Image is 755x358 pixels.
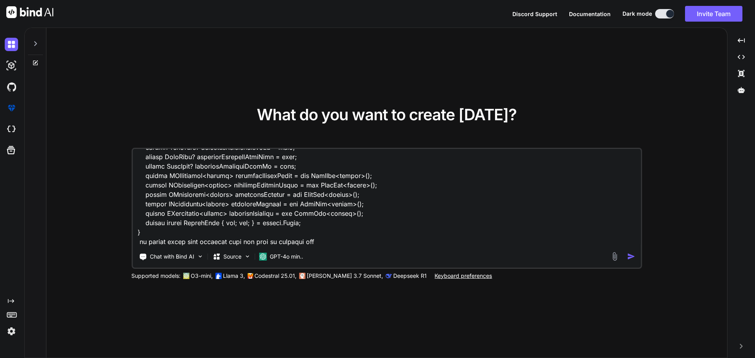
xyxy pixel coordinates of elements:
[5,101,18,115] img: premium
[622,10,652,18] span: Dark mode
[259,253,267,261] img: GPT-4o mini
[393,272,427,280] p: Deepseek R1
[5,325,18,338] img: settings
[215,273,221,279] img: Llama2
[685,6,742,22] button: Invite Team
[512,10,557,18] button: Discord Support
[244,253,250,260] img: Pick Models
[5,59,18,72] img: darkAi-studio
[569,11,611,17] span: Documentation
[131,272,180,280] p: Supported models:
[307,272,383,280] p: [PERSON_NAME] 3.7 Sonnet,
[223,253,241,261] p: Source
[385,273,392,279] img: claude
[270,253,303,261] p: GPT-4o min..
[257,105,517,124] span: What do you want to create [DATE]?
[197,253,203,260] img: Pick Tools
[512,11,557,17] span: Discord Support
[610,252,619,261] img: attachment
[150,253,194,261] p: Chat with Bind AI
[569,10,611,18] button: Documentation
[299,273,305,279] img: claude
[254,272,296,280] p: Codestral 25.01,
[133,149,641,246] textarea: L ipsu do sita cons adipisc elits doei TempOrincid() { ut (labore.EtDoloReMagnaAliqu(EnimadmInimv...
[183,273,189,279] img: GPT-4
[5,80,18,94] img: githubDark
[627,252,635,261] img: icon
[435,272,492,280] p: Keyboard preferences
[223,272,245,280] p: Llama 3,
[5,123,18,136] img: cloudideIcon
[247,273,253,279] img: Mistral-AI
[5,38,18,51] img: darkChat
[191,272,213,280] p: O3-mini,
[6,6,53,18] img: Bind AI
